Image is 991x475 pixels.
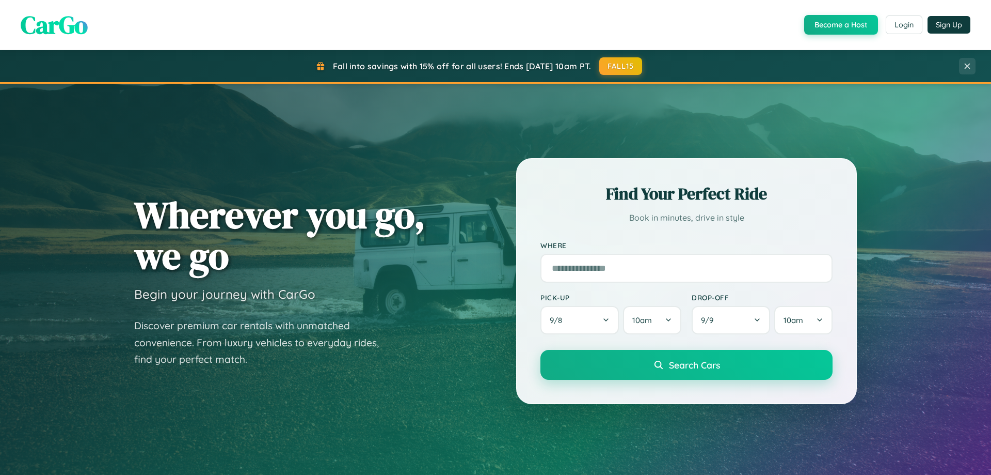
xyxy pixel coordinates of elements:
[669,359,720,371] span: Search Cars
[540,210,833,225] p: Book in minutes, drive in style
[540,350,833,380] button: Search Cars
[540,306,619,334] button: 9/8
[540,293,681,302] label: Pick-up
[804,15,878,35] button: Become a Host
[134,286,315,302] h3: Begin your journey with CarGo
[632,315,652,325] span: 10am
[701,315,718,325] span: 9 / 9
[692,293,833,302] label: Drop-off
[774,306,833,334] button: 10am
[134,194,425,276] h1: Wherever you go, we go
[599,57,643,75] button: FALL15
[540,182,833,205] h2: Find Your Perfect Ride
[784,315,803,325] span: 10am
[21,8,88,42] span: CarGo
[692,306,770,334] button: 9/9
[623,306,681,334] button: 10am
[550,315,567,325] span: 9 / 8
[540,241,833,250] label: Where
[928,16,970,34] button: Sign Up
[134,317,392,368] p: Discover premium car rentals with unmatched convenience. From luxury vehicles to everyday rides, ...
[333,61,592,71] span: Fall into savings with 15% off for all users! Ends [DATE] 10am PT.
[886,16,922,34] button: Login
